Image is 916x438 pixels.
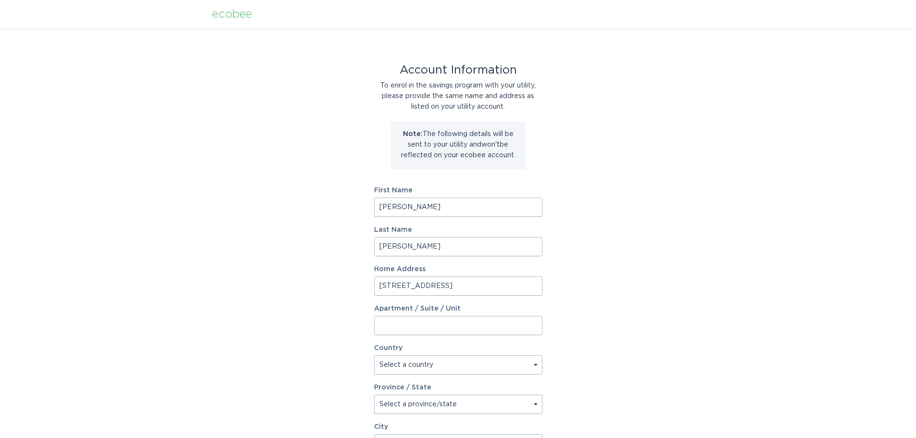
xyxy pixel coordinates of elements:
[374,266,542,273] label: Home Address
[374,424,542,430] label: City
[374,226,542,233] label: Last Name
[212,9,252,20] div: ecobee
[374,345,402,351] label: Country
[374,187,542,194] label: First Name
[374,65,542,75] div: Account Information
[398,129,518,161] p: The following details will be sent to your utility and won't be reflected on your ecobee account.
[374,384,431,391] label: Province / State
[403,131,423,138] strong: Note:
[374,305,542,312] label: Apartment / Suite / Unit
[374,80,542,112] div: To enrol in the savings program with your utility, please provide the same name and address as li...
